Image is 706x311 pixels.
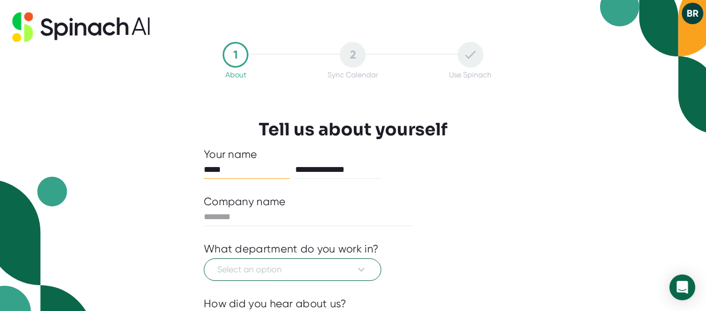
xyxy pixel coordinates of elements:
[204,297,347,310] div: How did you hear about us?
[223,42,248,68] div: 1
[204,258,381,281] button: Select an option
[204,148,502,161] div: Your name
[449,70,491,79] div: Use Spinach
[204,195,286,208] div: Company name
[340,42,366,68] div: 2
[682,3,703,24] button: BR
[327,70,378,79] div: Sync Calendar
[225,70,246,79] div: About
[204,242,379,256] div: What department do you work in?
[259,119,447,140] h3: Tell us about yourself
[669,274,695,300] div: Open Intercom Messenger
[217,263,368,276] span: Select an option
